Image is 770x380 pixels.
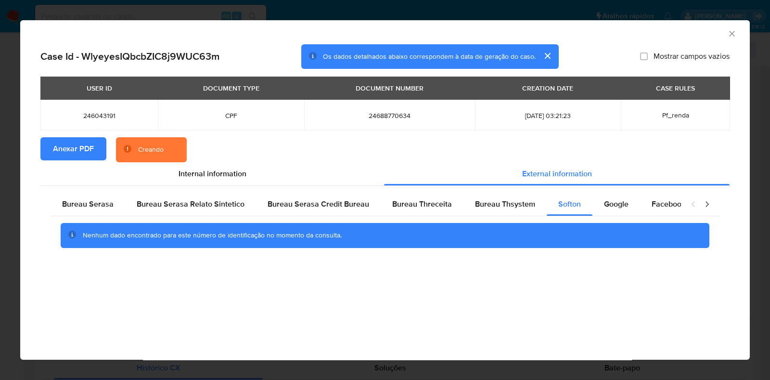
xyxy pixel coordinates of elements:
button: Anexar PDF [40,137,106,160]
span: Nenhum dado encontrado para este número de identificação no momento da consulta. [83,230,342,240]
span: [DATE] 03:21:23 [487,111,610,120]
span: Facebook [652,198,685,210]
span: Bureau Serasa [62,198,114,210]
button: Fechar a janela [727,29,736,38]
div: CREATION DATE [516,80,579,96]
span: Softon [558,198,581,210]
span: Internal information [179,168,246,179]
span: Google [604,198,629,210]
span: 246043191 [52,111,146,120]
div: Detailed external info [51,193,681,216]
span: External information [522,168,592,179]
span: Bureau Thsystem [475,198,535,210]
span: Bureau Serasa Credit Bureau [268,198,369,210]
span: Bureau Threceita [392,198,452,210]
span: Anexar PDF [53,138,94,159]
span: Mostrar campos vazios [654,52,730,61]
span: CPF [169,111,293,120]
div: USER ID [81,80,118,96]
span: Bureau Serasa Relato Sintetico [137,198,244,210]
button: cerrar [536,44,559,67]
span: Os dados detalhados abaixo correspondem à data de geração do caso. [323,52,536,61]
input: Mostrar campos vazios [640,52,648,60]
span: 24688770634 [316,111,463,120]
div: DOCUMENT TYPE [197,80,265,96]
span: Pf_renda [662,110,689,120]
div: closure-recommendation-modal [20,20,750,360]
div: Creando [138,145,164,155]
h2: Case Id - WlyeyesIQbcbZIC8j9WUC63m [40,50,220,63]
div: CASE RULES [650,80,701,96]
div: DOCUMENT NUMBER [350,80,429,96]
div: Detailed info [40,162,730,185]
